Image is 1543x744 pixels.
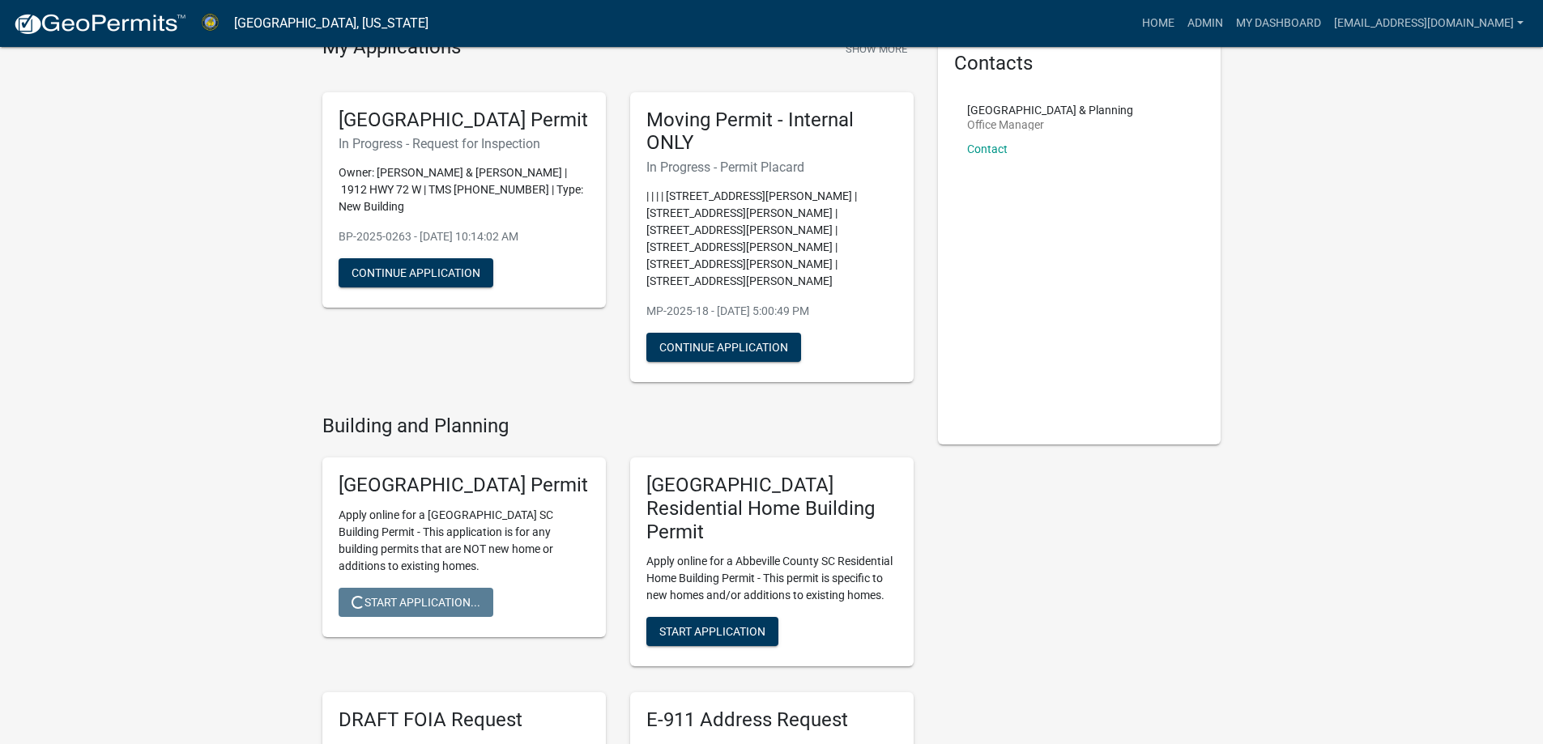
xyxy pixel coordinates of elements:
[646,553,897,604] p: Apply online for a Abbeville County SC Residential Home Building Permit - This permit is specific...
[339,507,590,575] p: Apply online for a [GEOGRAPHIC_DATA] SC Building Permit - This application is for any building pe...
[646,617,778,646] button: Start Application
[1328,8,1530,39] a: [EMAIL_ADDRESS][DOMAIN_NAME]
[646,159,897,175] h6: In Progress - Permit Placard
[339,708,590,732] h5: DRAFT FOIA Request
[967,104,1133,116] p: [GEOGRAPHIC_DATA] & Planning
[1136,8,1181,39] a: Home
[234,10,428,37] a: [GEOGRAPHIC_DATA], [US_STATE]
[839,36,914,62] button: Show More
[1181,8,1230,39] a: Admin
[967,119,1133,130] p: Office Manager
[659,625,765,638] span: Start Application
[339,258,493,287] button: Continue Application
[352,595,480,608] span: Start Application...
[339,108,590,132] h5: [GEOGRAPHIC_DATA] Permit
[646,108,897,155] h5: Moving Permit - Internal ONLY
[646,303,897,320] p: MP-2025-18 - [DATE] 5:00:49 PM
[1230,8,1328,39] a: My Dashboard
[339,136,590,151] h6: In Progress - Request for Inspection
[646,708,897,732] h5: E-911 Address Request
[199,12,221,34] img: Abbeville County, South Carolina
[954,52,1205,75] h5: Contacts
[646,188,897,290] p: | | | | [STREET_ADDRESS][PERSON_NAME] | [STREET_ADDRESS][PERSON_NAME] | [STREET_ADDRESS][PERSON_N...
[646,474,897,543] h5: [GEOGRAPHIC_DATA] Residential Home Building Permit
[339,228,590,245] p: BP-2025-0263 - [DATE] 10:14:02 AM
[646,333,801,362] button: Continue Application
[322,36,461,60] h4: My Applications
[322,415,914,438] h4: Building and Planning
[339,474,590,497] h5: [GEOGRAPHIC_DATA] Permit
[339,588,493,617] button: Start Application...
[339,164,590,215] p: Owner: [PERSON_NAME] & [PERSON_NAME] | 1912 HWY 72 W | TMS [PHONE_NUMBER] | Type: New Building
[967,142,1008,155] a: Contact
